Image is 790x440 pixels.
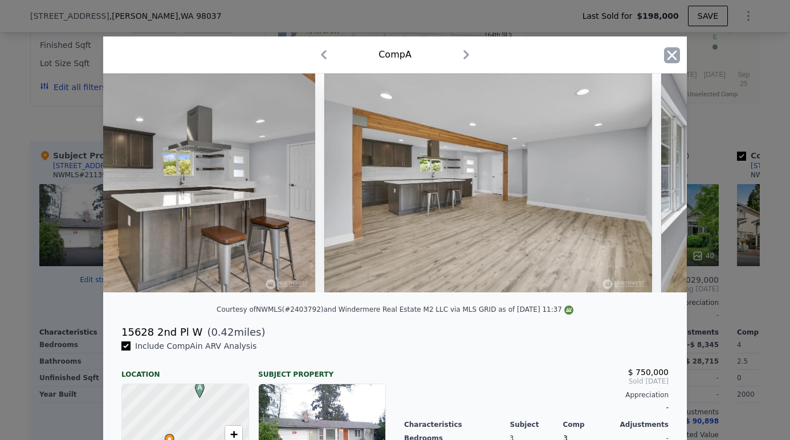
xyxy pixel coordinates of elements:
span: ( miles) [202,324,265,340]
span: $ 750,000 [628,368,669,377]
span: Include Comp A in ARV Analysis [131,341,261,351]
div: A [192,382,199,389]
div: Location [121,361,249,379]
div: Subject Property [258,361,386,379]
div: Comp A [378,48,412,62]
div: Courtesy of NWMLS (#2403792) and Windermere Real Estate M2 LLC via MLS GRID as of [DATE] 11:37 [217,305,573,313]
div: - [404,400,669,415]
span: A [192,382,207,393]
span: 0.42 [211,326,234,338]
div: Appreciation [404,390,669,400]
img: Property Img [324,74,652,292]
div: Adjustments [616,420,669,429]
div: Comp [563,420,616,429]
div: 15628 2nd Pl W [121,324,202,340]
div: Characteristics [404,420,510,429]
span: Sold [DATE] [404,377,669,386]
img: NWMLS Logo [564,305,573,315]
div: Subject [510,420,563,429]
